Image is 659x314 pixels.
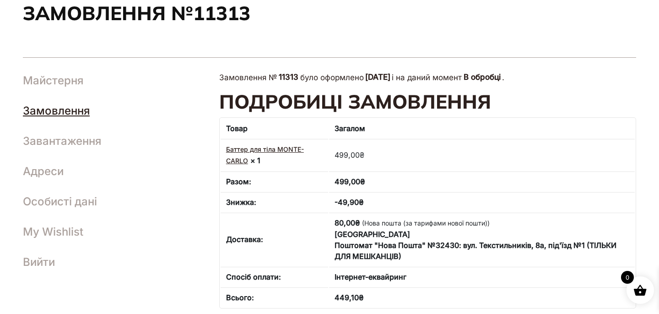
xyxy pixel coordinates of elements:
[355,218,360,227] span: ₴
[335,177,365,186] span: 499,00
[329,192,635,212] td: -
[277,71,300,83] mark: 11313
[23,165,64,178] a: Адреси
[23,1,250,26] h1: Замовлення №11313
[360,150,364,160] span: ₴
[23,225,83,238] a: My Wishlist
[335,218,360,227] span: 80,00
[335,293,364,302] span: 449,10
[226,145,304,165] a: Баттер для тіла MONTE-CARLO
[219,90,636,113] h2: Подробиці замовлення
[23,74,83,87] a: Майстерня
[359,198,364,207] span: ₴
[338,198,364,207] span: 49,90
[23,104,90,117] a: Замовлення
[23,195,97,208] a: Особисті дані
[23,134,101,148] a: Завантаження
[221,287,329,307] th: Всього:
[362,219,490,227] small: (Нова пошта (за тарифами нової пошти))
[221,171,329,191] th: Разом:
[359,293,364,302] span: ₴
[329,119,635,138] th: Загалом
[221,119,329,138] th: Товар
[329,267,635,286] td: Інтернет-еквайринг
[221,267,329,286] th: Спосіб оплати:
[221,192,329,212] th: Знижка:
[23,255,55,269] a: Вийти
[221,213,329,266] th: Доставка:
[462,71,502,83] mark: В обробці
[364,71,392,83] mark: [DATE]
[219,72,636,83] p: Замовлення № було оформлено і на даний момент .
[250,156,260,165] strong: × 1
[329,213,635,266] td: [GEOGRAPHIC_DATA] Поштомат "Нова Пошта" №32430: вул. Текстильників, 8а, під'їзд №1 (ТІЛЬКИ ДЛЯ МЕ...
[621,271,634,284] span: 0
[335,150,364,160] bdi: 499,00
[360,177,365,186] span: ₴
